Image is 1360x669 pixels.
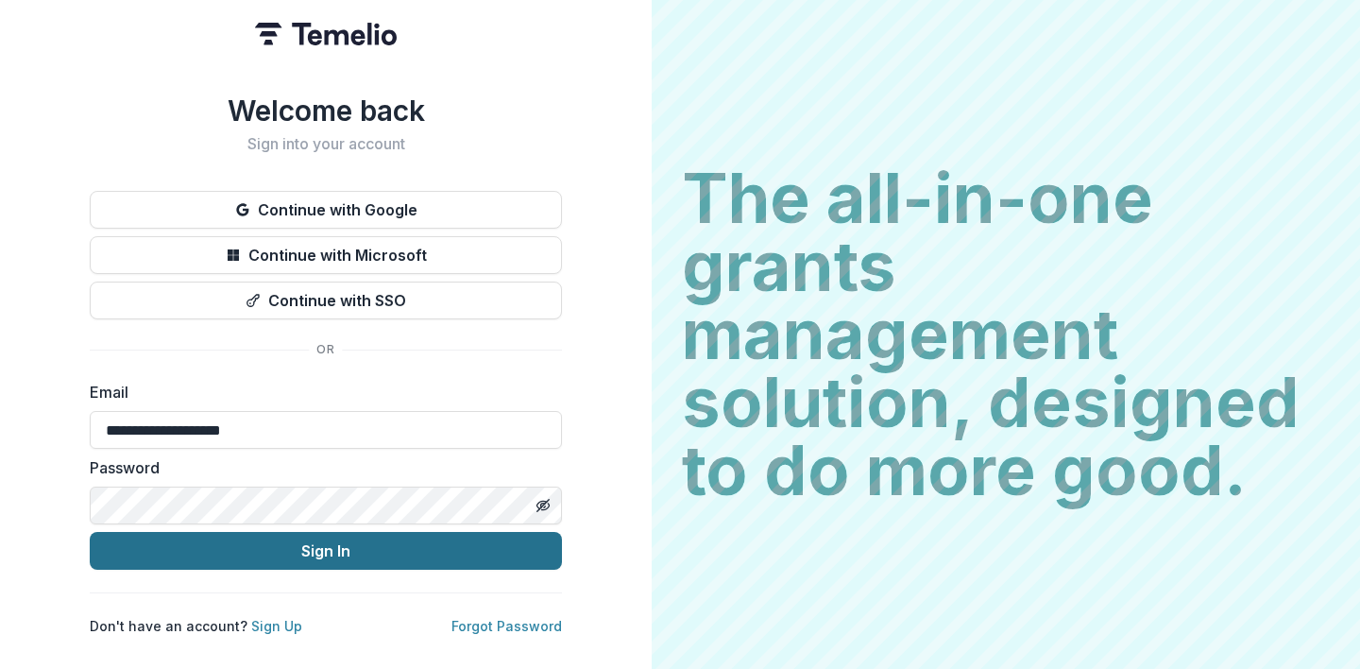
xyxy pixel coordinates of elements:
a: Forgot Password [451,618,562,634]
button: Continue with SSO [90,282,562,319]
a: Sign Up [251,618,302,634]
p: Don't have an account? [90,616,302,636]
h1: Welcome back [90,94,562,128]
button: Continue with Microsoft [90,236,562,274]
button: Sign In [90,532,562,570]
button: Toggle password visibility [528,490,558,521]
label: Password [90,456,551,479]
img: Temelio [255,23,397,45]
label: Email [90,381,551,403]
h2: Sign into your account [90,135,562,153]
button: Continue with Google [90,191,562,229]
